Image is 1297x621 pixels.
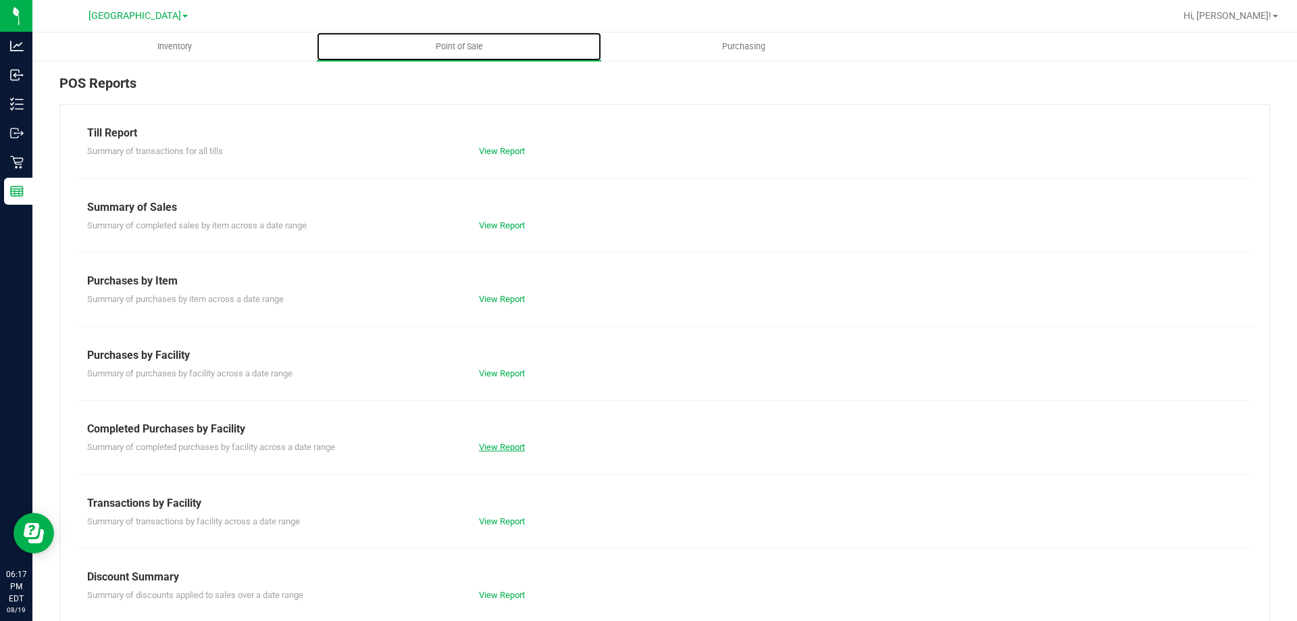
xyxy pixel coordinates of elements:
[87,347,1242,364] div: Purchases by Facility
[479,294,525,304] a: View Report
[479,590,525,600] a: View Report
[139,41,210,53] span: Inventory
[479,220,525,230] a: View Report
[87,220,307,230] span: Summary of completed sales by item across a date range
[87,516,300,526] span: Summary of transactions by facility across a date range
[10,68,24,82] inline-svg: Inbound
[10,39,24,53] inline-svg: Analytics
[704,41,784,53] span: Purchasing
[87,421,1242,437] div: Completed Purchases by Facility
[479,368,525,378] a: View Report
[32,32,317,61] a: Inventory
[10,97,24,111] inline-svg: Inventory
[87,146,223,156] span: Summary of transactions for all tills
[87,442,335,452] span: Summary of completed purchases by facility across a date range
[87,125,1242,141] div: Till Report
[6,568,26,605] p: 06:17 PM EDT
[479,442,525,452] a: View Report
[14,513,54,553] iframe: Resource center
[479,146,525,156] a: View Report
[417,41,501,53] span: Point of Sale
[87,569,1242,585] div: Discount Summary
[317,32,601,61] a: Point of Sale
[88,10,181,22] span: [GEOGRAPHIC_DATA]
[1184,10,1271,21] span: Hi, [PERSON_NAME]!
[601,32,886,61] a: Purchasing
[6,605,26,615] p: 08/19
[10,126,24,140] inline-svg: Outbound
[87,294,284,304] span: Summary of purchases by item across a date range
[10,184,24,198] inline-svg: Reports
[87,495,1242,512] div: Transactions by Facility
[87,368,293,378] span: Summary of purchases by facility across a date range
[87,590,303,600] span: Summary of discounts applied to sales over a date range
[10,155,24,169] inline-svg: Retail
[87,273,1242,289] div: Purchases by Item
[479,516,525,526] a: View Report
[59,73,1270,104] div: POS Reports
[87,199,1242,216] div: Summary of Sales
